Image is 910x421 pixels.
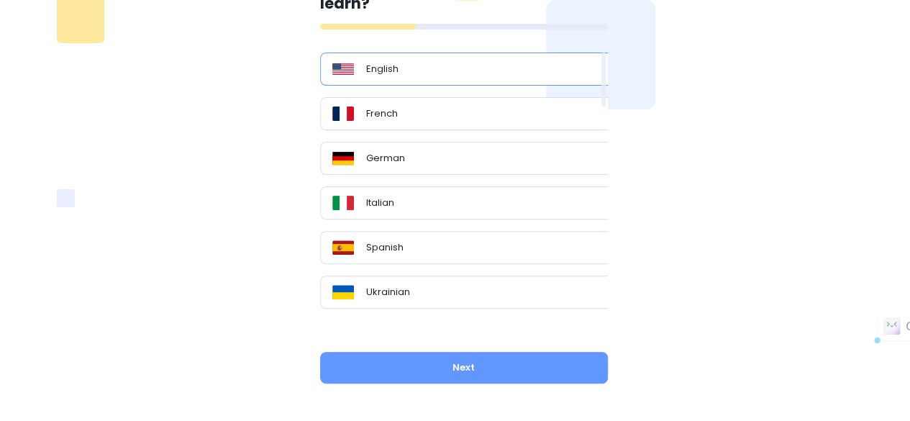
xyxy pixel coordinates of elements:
p: English [366,62,399,76]
img: Flag_of_the_United_States.svg [332,62,354,76]
p: Other languages [320,326,619,343]
p: Ukrainian [366,285,410,299]
img: Flag_of_Germany.svg [332,151,354,166]
p: French [366,107,398,121]
button: Next [320,352,608,384]
img: Flag_of_Spain.svg [332,240,354,255]
img: Flag_of_France.svg [332,107,354,121]
p: Italian [366,196,394,210]
p: Spanish [366,240,404,255]
p: German [366,151,405,166]
img: Flag_of_Italy.svg [332,196,354,210]
img: Flag_of_Ukraine.svg [332,285,354,299]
